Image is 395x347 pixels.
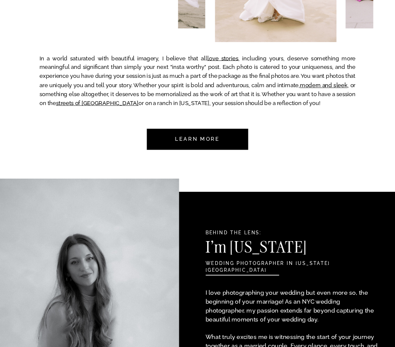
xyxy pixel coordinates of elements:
p: In a world saturated with beautiful imagery, I believe that all , including yours, deserve someth... [39,54,355,111]
h3: I'm [US_STATE] [206,239,349,259]
a: love stories [207,55,238,62]
h2: Behind the Lens: [206,230,345,237]
a: Learn more [166,129,229,150]
a: streets of [GEOGRAPHIC_DATA] [56,100,139,106]
h2: wedding photographer in [US_STATE][GEOGRAPHIC_DATA] [206,260,345,267]
a: modern and sleek [300,82,347,88]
